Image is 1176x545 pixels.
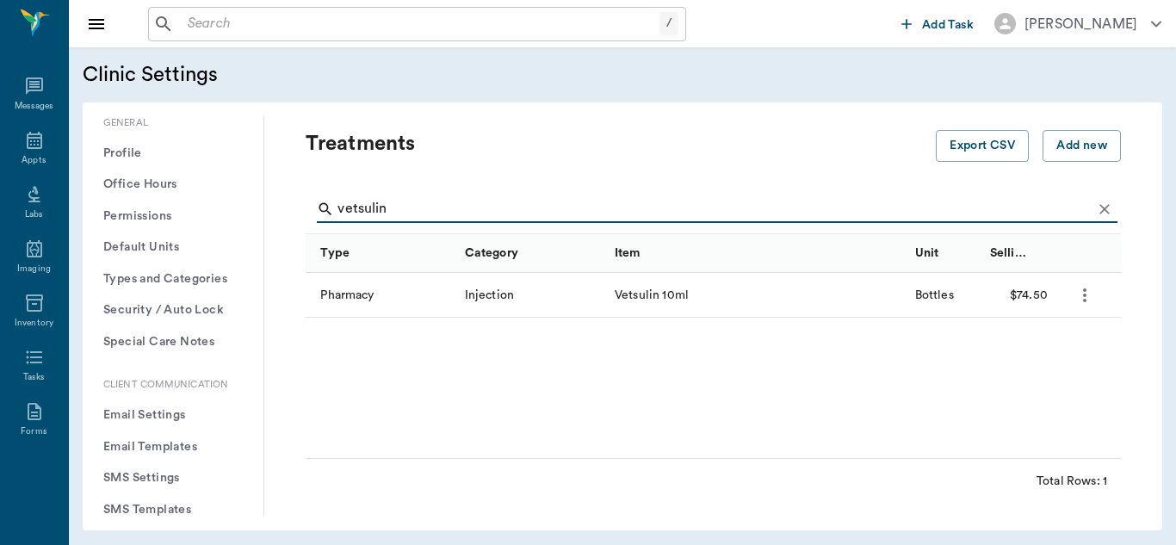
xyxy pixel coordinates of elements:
[915,287,954,304] div: Bottles
[1092,196,1117,222] button: Clear
[79,7,114,41] button: Close drawer
[96,399,250,431] button: Email Settings
[17,263,51,276] div: Imaging
[456,234,606,273] div: Category
[22,154,46,167] div: Appts
[936,130,1029,162] button: Export CSV
[83,61,535,89] h5: Clinic Settings
[96,431,250,463] button: Email Templates
[1037,473,1107,490] div: Total Rows: 1
[659,12,678,35] div: /
[1070,281,1099,310] button: more
[606,273,907,318] div: Vetsulin 10ml
[465,287,514,304] div: Injection
[1024,14,1137,34] div: [PERSON_NAME]
[1043,130,1121,162] button: Add new
[15,100,54,113] div: Messages
[96,263,250,295] button: Types and Categories
[523,241,547,265] button: Sort
[354,241,378,265] button: Sort
[337,195,1092,223] input: Find a treatment
[320,287,374,304] div: Pharmacy
[990,229,1030,277] div: Selling Price/Unit
[96,201,250,232] button: Permissions
[21,425,46,438] div: Forms
[615,229,641,277] div: Item
[96,169,250,201] button: Office Hours
[894,8,981,40] button: Add Task
[96,232,250,263] button: Default Units
[981,234,1056,273] div: Selling Price/Unit
[1034,241,1058,265] button: Sort
[25,208,43,221] div: Labs
[96,462,250,494] button: SMS Settings
[317,195,1117,226] div: Search
[306,234,455,273] div: Type
[96,294,250,326] button: Security / Auto Lock
[1069,241,1093,265] button: Sort
[606,234,907,273] div: Item
[15,317,53,330] div: Inventory
[907,234,981,273] div: Unit
[96,116,250,131] p: General
[181,12,659,36] input: Search
[96,326,250,358] button: Special Care Notes
[981,273,1056,318] div: $74.50
[23,371,45,384] div: Tasks
[915,229,939,277] div: Unit
[17,486,59,528] iframe: Intercom live chat
[465,229,518,277] div: Category
[981,8,1175,40] button: [PERSON_NAME]
[645,241,669,265] button: Sort
[96,138,250,170] button: Profile
[320,229,350,277] div: Type
[96,494,250,526] button: SMS Templates
[96,378,250,393] p: Client Communication
[306,130,936,158] p: Treatments
[943,241,967,265] button: Sort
